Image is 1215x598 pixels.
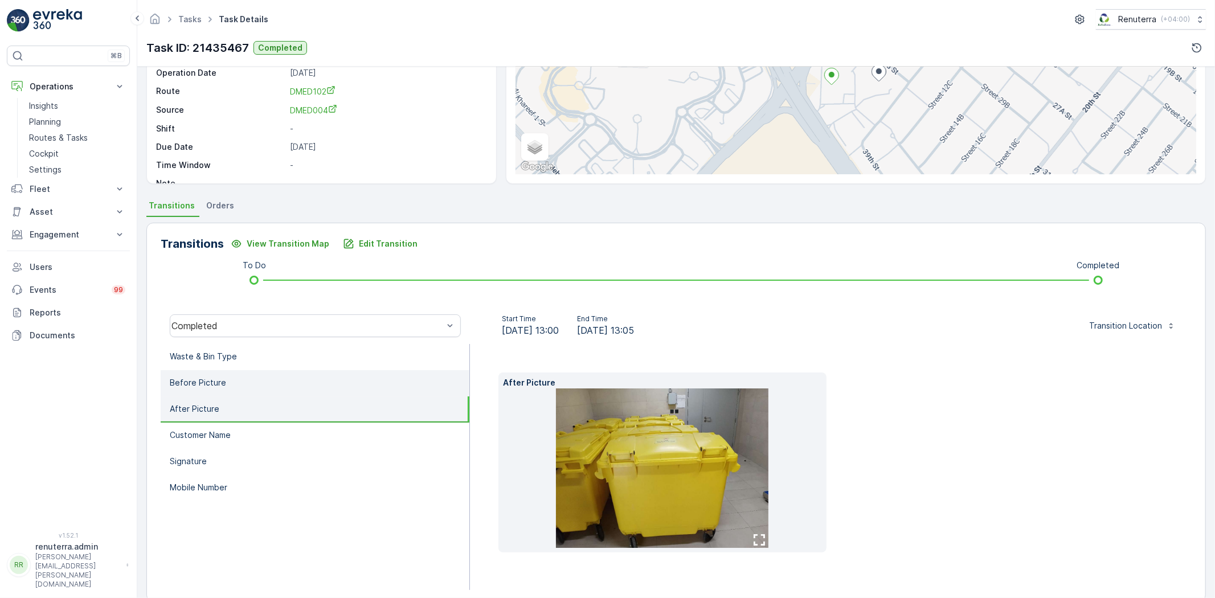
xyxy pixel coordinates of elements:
p: Documents [30,330,125,341]
p: Operations [30,81,107,92]
p: Completed [258,42,302,54]
button: Renuterra(+04:00) [1096,9,1206,30]
p: Signature [170,456,207,467]
p: Insights [29,100,58,112]
p: Asset [30,206,107,218]
p: 99 [114,285,123,294]
p: [DATE] [290,141,484,153]
span: [DATE] 13:00 [502,323,559,337]
p: Routes & Tasks [29,132,88,144]
a: Documents [7,324,130,347]
p: - [290,159,484,171]
span: Orders [206,200,234,211]
p: Time Window [156,159,285,171]
p: Source [156,104,285,116]
img: ac68dddca72b4302a7d6aa6b299278f9.jpg [556,388,768,548]
span: [DATE] 13:05 [577,323,634,337]
img: logo_light-DOdMpM7g.png [33,9,82,32]
p: Users [30,261,125,273]
p: Completed [1077,260,1119,271]
p: View Transition Map [247,238,329,249]
p: After Picture [170,403,219,415]
a: DMED102 [290,85,484,97]
button: Completed [253,41,307,55]
a: Open this area in Google Maps (opens a new window) [518,159,556,174]
button: Transition Location [1082,317,1183,335]
img: Screenshot_2024-07-26_at_13.33.01.png [1096,13,1114,26]
div: Completed [171,321,443,331]
p: Note [156,178,285,189]
p: renuterra.admin [35,541,121,552]
button: Fleet [7,178,130,200]
span: DMED004 [290,105,337,115]
p: Cockpit [29,148,59,159]
a: Events99 [7,278,130,301]
p: Task ID: 21435467 [146,39,249,56]
img: Google [518,159,556,174]
a: Tasks [178,14,202,24]
p: Engagement [30,229,107,240]
p: Route [156,85,285,97]
a: Reports [7,301,130,324]
span: Task Details [216,14,271,25]
p: To Do [243,260,266,271]
p: ( +04:00 ) [1161,15,1190,24]
p: Waste & Bin Type [170,351,237,362]
img: logo [7,9,30,32]
p: Edit Transition [359,238,418,249]
a: DMED004 [290,104,484,116]
p: Mobile Number [170,482,227,493]
button: Operations [7,75,130,98]
button: Asset [7,200,130,223]
a: Homepage [149,17,161,27]
p: End Time [577,314,634,323]
p: Before Picture [170,377,226,388]
p: [PERSON_NAME][EMAIL_ADDRESS][PERSON_NAME][DOMAIN_NAME] [35,552,121,589]
p: [DATE] [290,67,484,79]
p: Fleet [30,183,107,195]
span: Transitions [149,200,195,211]
div: RR [10,556,28,574]
button: Edit Transition [336,235,424,253]
button: View Transition Map [224,235,336,253]
p: Planning [29,116,61,128]
a: Cockpit [24,146,130,162]
p: After Picture [503,377,822,388]
p: Transitions [161,235,224,252]
a: Settings [24,162,130,178]
a: Users [7,256,130,278]
button: RRrenuterra.admin[PERSON_NAME][EMAIL_ADDRESS][PERSON_NAME][DOMAIN_NAME] [7,541,130,589]
p: - [290,178,484,189]
a: Routes & Tasks [24,130,130,146]
p: Events [30,284,105,296]
span: DMED102 [290,87,336,96]
a: Planning [24,114,130,130]
p: Due Date [156,141,285,153]
p: Shift [156,123,285,134]
p: Reports [30,307,125,318]
p: Customer Name [170,429,231,441]
span: v 1.52.1 [7,532,130,539]
button: Engagement [7,223,130,246]
a: Layers [522,134,547,159]
p: ⌘B [111,51,122,60]
p: Transition Location [1089,320,1162,331]
p: Start Time [502,314,559,323]
p: Operation Date [156,67,285,79]
p: Settings [29,164,62,175]
p: - [290,123,484,134]
a: Insights [24,98,130,114]
p: Renuterra [1118,14,1156,25]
